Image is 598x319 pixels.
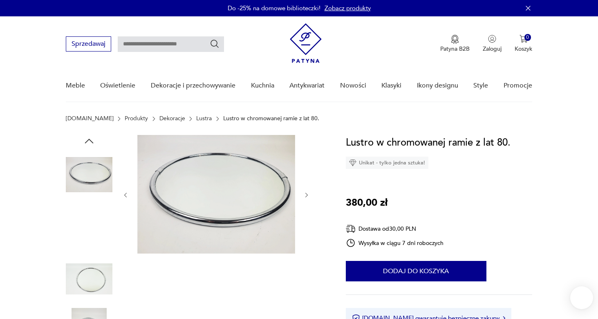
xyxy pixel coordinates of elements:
[515,35,532,53] button: 0Koszyk
[196,115,212,122] a: Lustra
[125,115,148,122] a: Produkty
[451,35,459,44] img: Ikona medalu
[66,151,112,198] img: Zdjęcie produktu Lustro w chromowanej ramie z lat 80.
[520,35,528,43] img: Ikona koszyka
[346,195,387,211] p: 380,00 zł
[440,45,470,53] p: Patyna B2B
[66,70,85,101] a: Meble
[325,4,371,12] a: Zobacz produkty
[66,256,112,302] img: Zdjęcie produktu Lustro w chromowanej ramie z lat 80.
[346,261,486,281] button: Dodaj do koszyka
[515,45,532,53] p: Koszyk
[570,286,593,309] iframe: Smartsupp widget button
[504,70,532,101] a: Promocje
[251,70,274,101] a: Kuchnia
[228,4,320,12] p: Do -25% na domowe biblioteczki!
[290,23,322,63] img: Patyna - sklep z meblami i dekoracjami vintage
[66,42,111,47] a: Sprzedawaj
[483,45,502,53] p: Zaloguj
[66,204,112,250] img: Zdjęcie produktu Lustro w chromowanej ramie z lat 80.
[210,39,219,49] button: Szukaj
[381,70,401,101] a: Klasyki
[66,36,111,52] button: Sprzedawaj
[440,35,470,53] button: Patyna B2B
[349,159,356,166] img: Ikona diamentu
[346,224,444,234] div: Dostawa od 30,00 PLN
[483,35,502,53] button: Zaloguj
[151,70,235,101] a: Dekoracje i przechowywanie
[346,238,444,248] div: Wysyłka w ciągu 7 dni roboczych
[524,34,531,41] div: 0
[100,70,135,101] a: Oświetlenie
[223,115,319,122] p: Lustro w chromowanej ramie z lat 80.
[488,35,496,43] img: Ikonka użytkownika
[346,135,511,151] h1: Lustro w chromowanej ramie z lat 80.
[66,115,114,122] a: [DOMAIN_NAME]
[440,35,470,53] a: Ikona medaluPatyna B2B
[340,70,366,101] a: Nowości
[417,70,458,101] a: Ikony designu
[346,224,356,234] img: Ikona dostawy
[137,135,295,254] img: Zdjęcie produktu Lustro w chromowanej ramie z lat 80.
[159,115,185,122] a: Dekoracje
[473,70,488,101] a: Style
[346,157,428,169] div: Unikat - tylko jedna sztuka!
[289,70,325,101] a: Antykwariat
